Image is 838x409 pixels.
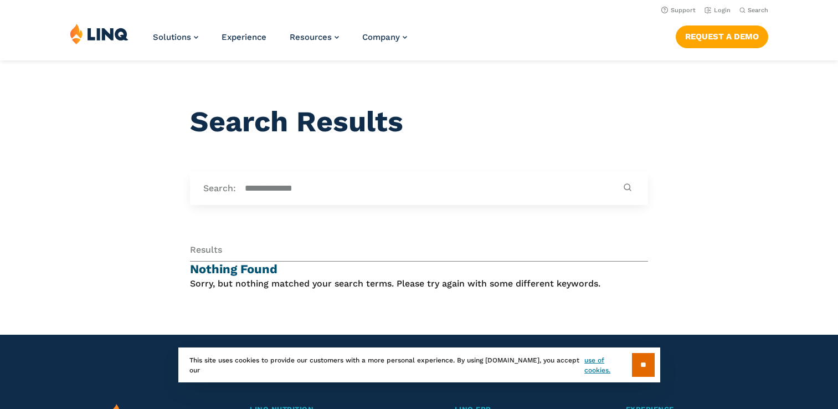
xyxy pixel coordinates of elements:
[222,32,266,42] a: Experience
[203,182,236,195] label: Search:
[153,23,407,60] nav: Primary Navigation
[584,355,631,375] a: use of cookies.
[290,32,332,42] span: Resources
[290,32,339,42] a: Resources
[190,277,649,290] p: Sorry, but nothing matched your search terms. Please try again with some different keywords.
[661,7,696,14] a: Support
[190,262,649,277] h4: Nothing Found
[153,32,198,42] a: Solutions
[739,6,768,14] button: Open Search Bar
[620,183,635,193] button: Submit Search
[190,244,649,261] div: Results
[153,32,191,42] span: Solutions
[676,25,768,48] a: Request a Demo
[362,32,407,42] a: Company
[676,23,768,48] nav: Button Navigation
[178,347,660,382] div: This site uses cookies to provide our customers with a more personal experience. By using [DOMAIN...
[70,23,128,44] img: LINQ | K‑12 Software
[190,105,649,139] h1: Search Results
[748,7,768,14] span: Search
[362,32,400,42] span: Company
[705,7,731,14] a: Login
